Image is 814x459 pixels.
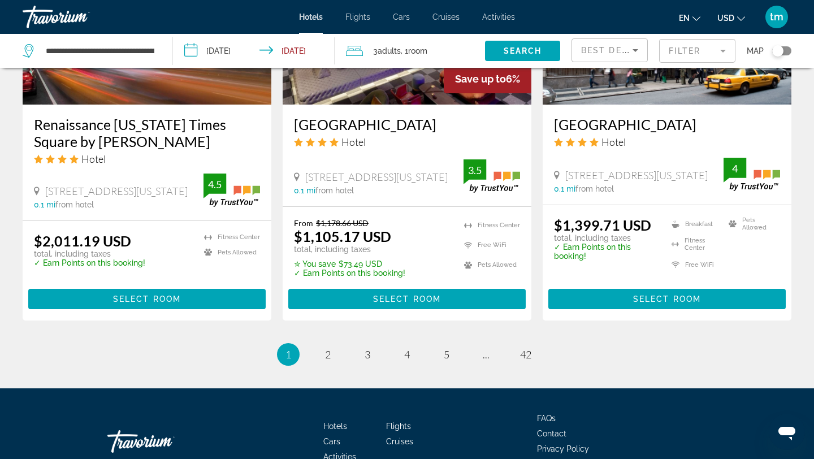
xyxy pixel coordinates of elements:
button: Select Room [28,289,266,309]
a: Privacy Policy [537,444,589,453]
li: Breakfast [666,216,723,231]
span: Hotel [341,136,366,148]
a: [GEOGRAPHIC_DATA] [554,116,780,133]
a: Select Room [288,292,526,304]
button: Select Room [288,289,526,309]
a: Activities [482,12,515,21]
mat-select: Sort by [581,44,638,57]
span: ... [483,348,490,361]
div: 4.5 [203,177,226,191]
a: Travorium [107,425,220,458]
span: Hotel [81,153,106,165]
a: Renaissance [US_STATE] Times Square by [PERSON_NAME] [34,116,260,150]
span: Hotels [299,12,323,21]
span: USD [717,14,734,23]
ins: $1,399.71 USD [554,216,651,233]
span: Room [408,46,427,55]
span: , 1 [401,43,427,59]
span: Contact [537,429,566,438]
span: 0.1 mi [34,200,55,209]
div: 6% [444,64,531,93]
button: Filter [659,38,735,63]
li: Pets Allowed [723,216,780,231]
span: from hotel [575,184,614,193]
li: Free WiFi [666,257,723,272]
div: 4 star Hotel [294,136,520,148]
span: Select Room [373,295,441,304]
img: trustyou-badge.svg [464,159,520,193]
button: Change language [679,10,700,26]
span: Select Room [633,295,701,304]
p: ✓ Earn Points on this booking! [34,258,145,267]
span: 4 [404,348,410,361]
div: 3.5 [464,163,486,177]
span: [STREET_ADDRESS][US_STATE] [565,169,708,181]
button: Select Room [548,289,786,309]
span: Best Deals [581,46,640,55]
span: 42 [520,348,531,361]
a: Flights [386,422,411,431]
span: 1 [285,348,291,361]
a: Cruises [432,12,460,21]
div: 4 star Hotel [34,153,260,165]
a: [GEOGRAPHIC_DATA] [294,116,520,133]
span: Adults [378,46,401,55]
p: ✓ Earn Points on this booking! [294,269,405,278]
span: 3 [373,43,401,59]
span: Map [747,43,764,59]
a: Cars [323,437,340,446]
span: tm [770,11,783,23]
span: en [679,14,690,23]
span: [STREET_ADDRESS][US_STATE] [305,171,448,183]
nav: Pagination [23,343,791,366]
a: Select Room [548,292,786,304]
span: 0.1 mi [554,184,575,193]
span: Search [504,46,542,55]
span: from hotel [55,200,94,209]
li: Pets Allowed [198,248,260,257]
span: 3 [365,348,370,361]
li: Fitness Center [198,232,260,242]
span: Flights [345,12,370,21]
span: Select Room [113,295,181,304]
span: [STREET_ADDRESS][US_STATE] [45,185,188,197]
span: ✮ You save [294,259,336,269]
del: $1,178.66 USD [316,218,369,228]
span: 2 [325,348,331,361]
a: Cars [393,12,410,21]
a: Hotels [323,422,347,431]
button: Change currency [717,10,745,26]
a: FAQs [537,414,556,423]
p: total, including taxes [294,245,405,254]
button: Check-in date: Sep 15, 2025 Check-out date: Sep 18, 2025 [173,34,335,68]
img: trustyou-badge.svg [203,174,260,207]
img: trustyou-badge.svg [724,158,780,191]
ins: $1,105.17 USD [294,228,391,245]
a: Cruises [386,437,413,446]
span: 0.1 mi [294,186,315,195]
p: $73.49 USD [294,259,405,269]
span: From [294,218,313,228]
div: 4 [724,162,746,175]
li: Free WiFi [458,238,520,252]
button: Search [485,41,560,61]
button: Travelers: 3 adults, 0 children [335,34,485,68]
ins: $2,011.19 USD [34,232,131,249]
button: Toggle map [764,46,791,56]
a: Travorium [23,2,136,32]
p: total, including taxes [554,233,657,243]
div: 4 star Hotel [554,136,780,148]
span: Hotel [601,136,626,148]
span: 5 [444,348,449,361]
